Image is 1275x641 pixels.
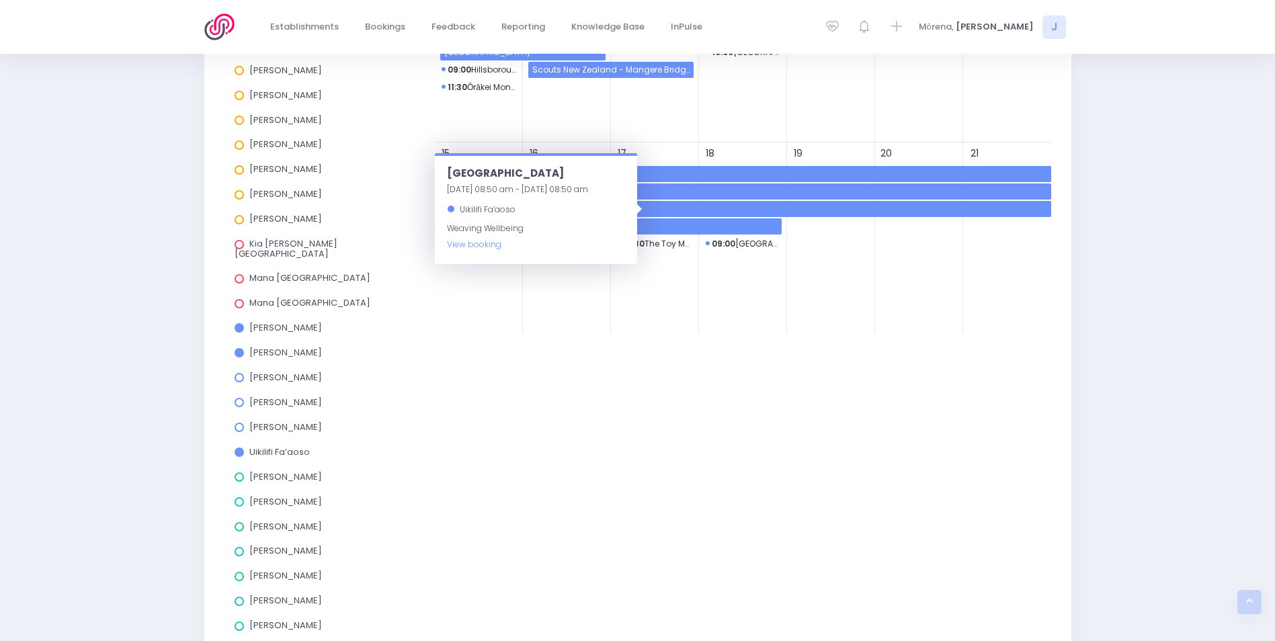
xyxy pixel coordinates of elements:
[706,236,780,252] span: Golden Grove School
[354,14,417,40] a: Bookings
[701,144,719,163] span: 18
[249,371,322,384] span: [PERSON_NAME]
[460,204,516,215] span: Uikilifi Fa’aoso
[249,163,322,175] span: [PERSON_NAME]
[249,421,322,433] span: [PERSON_NAME]
[448,64,471,75] strong: 09:00
[435,183,1051,200] span: Dawson School
[249,445,310,458] span: Uikilifi Fa’aoso
[204,13,243,40] img: Logo
[249,212,322,225] span: [PERSON_NAME]
[712,238,735,249] strong: 09:00
[530,62,694,78] span: Scouts New Zealand - Mangere Bridge Scout Group (Cubs)
[249,594,322,607] span: [PERSON_NAME]
[249,495,322,508] span: [PERSON_NAME]
[448,81,467,93] strong: 11:30
[249,89,322,101] span: [PERSON_NAME]
[571,20,645,34] span: Knowledge Base
[671,20,702,34] span: InPulse
[618,236,692,252] span: The Toy Maker's Cottage Preschool
[249,271,370,284] span: Mana [GEOGRAPHIC_DATA]
[249,114,322,126] span: [PERSON_NAME]
[447,181,625,198] div: [DATE] 08:50 am - [DATE] 08:50 am
[525,144,543,163] span: 16
[249,619,322,632] span: [PERSON_NAME]
[660,14,714,40] a: InPulse
[249,138,322,151] span: [PERSON_NAME]
[249,346,322,359] span: [PERSON_NAME]
[249,321,322,334] span: [PERSON_NAME]
[965,144,983,163] span: 21
[501,20,545,34] span: Reporting
[270,20,339,34] span: Establishments
[365,20,405,34] span: Bookings
[447,239,501,250] a: View booking
[877,144,895,163] span: 20
[613,144,631,163] span: 17
[442,62,516,78] span: Hillsborough Playcentre
[491,14,557,40] a: Reporting
[249,187,322,200] span: [PERSON_NAME]
[249,544,322,557] span: [PERSON_NAME]
[447,166,564,180] span: [GEOGRAPHIC_DATA]
[431,20,475,34] span: Feedback
[561,14,656,40] a: Knowledge Base
[442,79,516,95] span: Ōrākei Montessori Pre-School
[249,396,322,409] span: [PERSON_NAME]
[435,201,1051,217] span: De La Salle College
[249,296,370,309] span: Mana [GEOGRAPHIC_DATA]
[249,64,322,77] span: [PERSON_NAME]
[249,470,322,483] span: [PERSON_NAME]
[259,14,350,40] a: Establishments
[249,520,322,533] span: [PERSON_NAME]
[249,569,322,582] span: [PERSON_NAME]
[1042,15,1066,39] span: J
[235,237,337,259] span: Kia [PERSON_NAME][GEOGRAPHIC_DATA]
[789,144,807,163] span: 19
[447,222,524,250] span: Weaving Wellbeing
[437,144,455,163] span: 15
[956,20,1034,34] span: [PERSON_NAME]
[435,166,1051,182] span: Rosehill Intermediate
[919,20,954,34] span: Mōrena,
[421,14,487,40] a: Feedback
